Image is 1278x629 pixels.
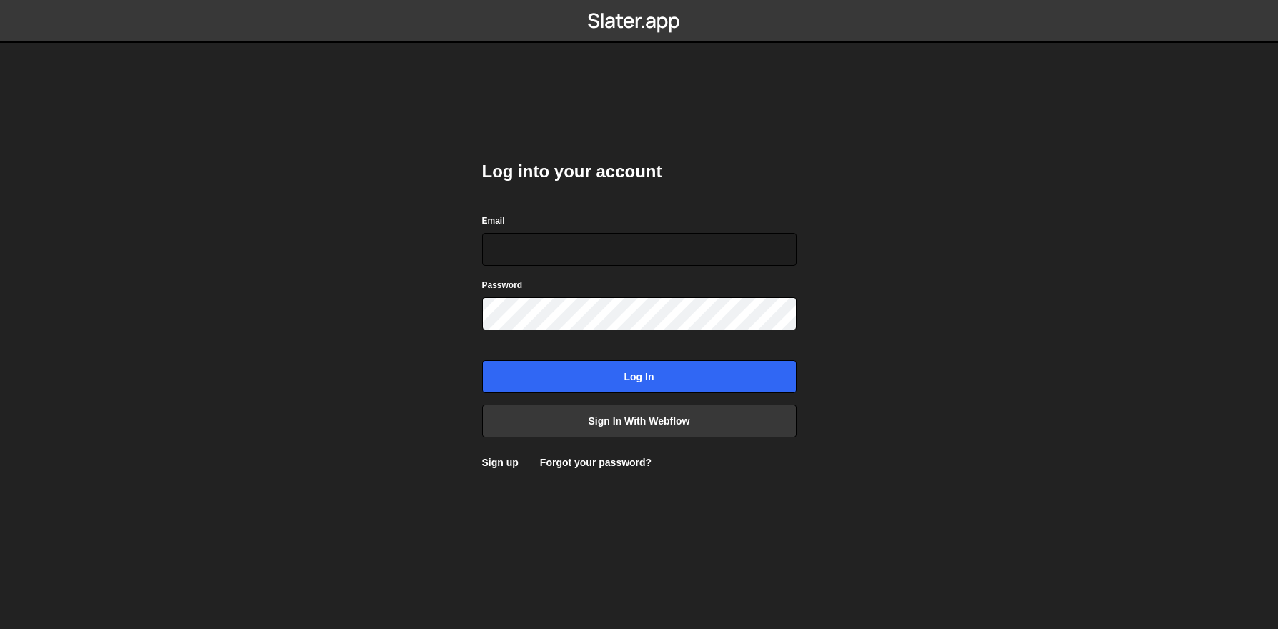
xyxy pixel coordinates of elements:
a: Forgot your password? [540,457,652,468]
label: Email [482,214,505,228]
input: Log in [482,360,797,393]
label: Password [482,278,523,292]
h2: Log into your account [482,160,797,183]
a: Sign up [482,457,519,468]
a: Sign in with Webflow [482,405,797,437]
